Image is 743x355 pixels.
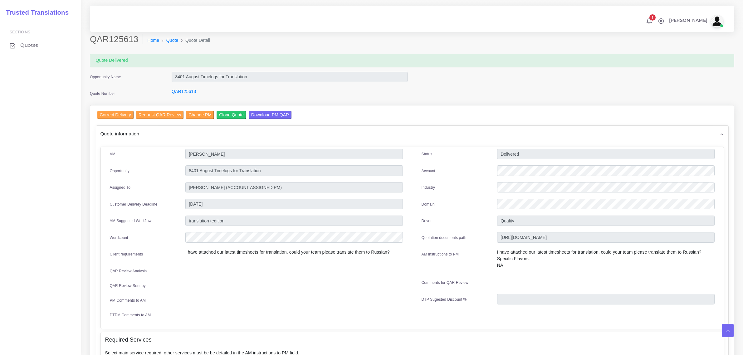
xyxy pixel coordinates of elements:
a: Trusted Translations [2,7,69,18]
label: Industry [422,185,435,190]
h4: Required Services [105,337,152,343]
label: Status [422,151,433,157]
li: Quote Detail [178,37,210,44]
label: Driver [422,218,432,224]
h2: QAR125613 [90,34,143,45]
a: [PERSON_NAME]avatar [666,15,726,27]
label: QAR Review Analysis [110,268,147,274]
img: avatar [711,15,723,27]
label: Comments for QAR Review [422,280,468,285]
label: Opportunity [110,168,130,174]
div: Quote Delivered [90,54,734,67]
label: Quote Number [90,91,115,96]
input: Correct Delivery [97,111,134,119]
label: AM instructions to PM [422,251,459,257]
span: [PERSON_NAME] [669,18,707,22]
label: Customer Delivery Deadline [110,202,158,207]
a: 1 [644,18,655,25]
label: AM Suggested Workflow [110,218,152,224]
input: Change PM [186,111,214,119]
label: Quotation documents path [422,235,467,241]
a: Quote [166,37,178,44]
input: Request QAR Review [136,111,183,119]
label: Domain [422,202,435,207]
label: AM [110,151,115,157]
a: QAR125613 [172,89,196,94]
a: Quotes [5,39,76,52]
span: Quote information [100,130,139,137]
p: I have attached our latest timesheets for translation, could your team please translate them to R... [497,249,715,269]
h2: Trusted Translations [2,9,69,16]
input: Clone Quote [217,111,246,119]
span: Quotes [20,42,38,49]
input: pm [185,182,403,193]
label: DTPM Comments to AM [110,312,151,318]
label: Opportunity Name [90,74,121,80]
label: DTP Sugested Discount % [422,297,467,302]
a: Home [147,37,159,44]
input: Download PM QAR [249,111,291,119]
span: 1 [649,14,656,21]
label: Client requirements [110,251,143,257]
p: I have attached our latest timesheets for translation, could your team please translate them to R... [185,249,403,255]
label: QAR Review Sent by [110,283,146,289]
div: Quote information [96,126,728,142]
label: PM Comments to AM [110,298,146,303]
label: Wordcount [110,235,128,241]
span: Sections [10,30,30,34]
label: Assigned To [110,185,131,190]
label: Account [422,168,435,174]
